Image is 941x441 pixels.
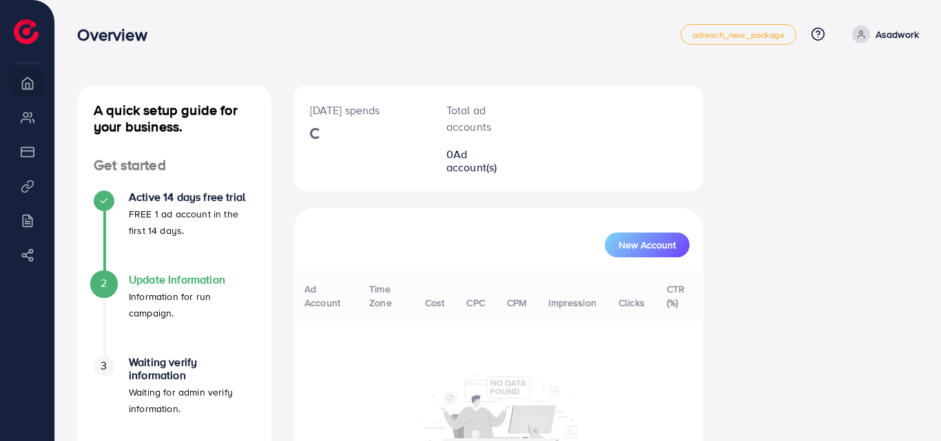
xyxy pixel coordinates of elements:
a: Asadwork [847,25,919,43]
h4: Update Information [129,273,255,286]
h4: Active 14 days free trial [129,191,255,204]
h3: Overview [77,25,158,45]
span: 2 [101,275,107,291]
p: Asadwork [876,26,919,43]
h4: Get started [77,157,271,174]
a: adreach_new_package [681,24,796,45]
span: 3 [101,358,107,374]
span: adreach_new_package [692,30,785,39]
p: [DATE] spends [310,102,413,118]
img: logo [14,19,39,44]
li: Waiting verify information [77,356,271,438]
span: Ad account(s) [446,147,497,175]
p: FREE 1 ad account in the first 14 days. [129,206,255,239]
li: Active 14 days free trial [77,191,271,273]
span: New Account [619,240,676,250]
p: Waiting for admin verify information. [129,384,255,417]
p: Information for run campaign. [129,288,255,321]
li: Update Information [77,273,271,356]
h2: 0 [446,148,516,174]
h4: Waiting verify information [129,356,255,382]
p: Total ad accounts [446,102,516,135]
h4: A quick setup guide for your business. [77,102,271,135]
button: New Account [605,233,690,257]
